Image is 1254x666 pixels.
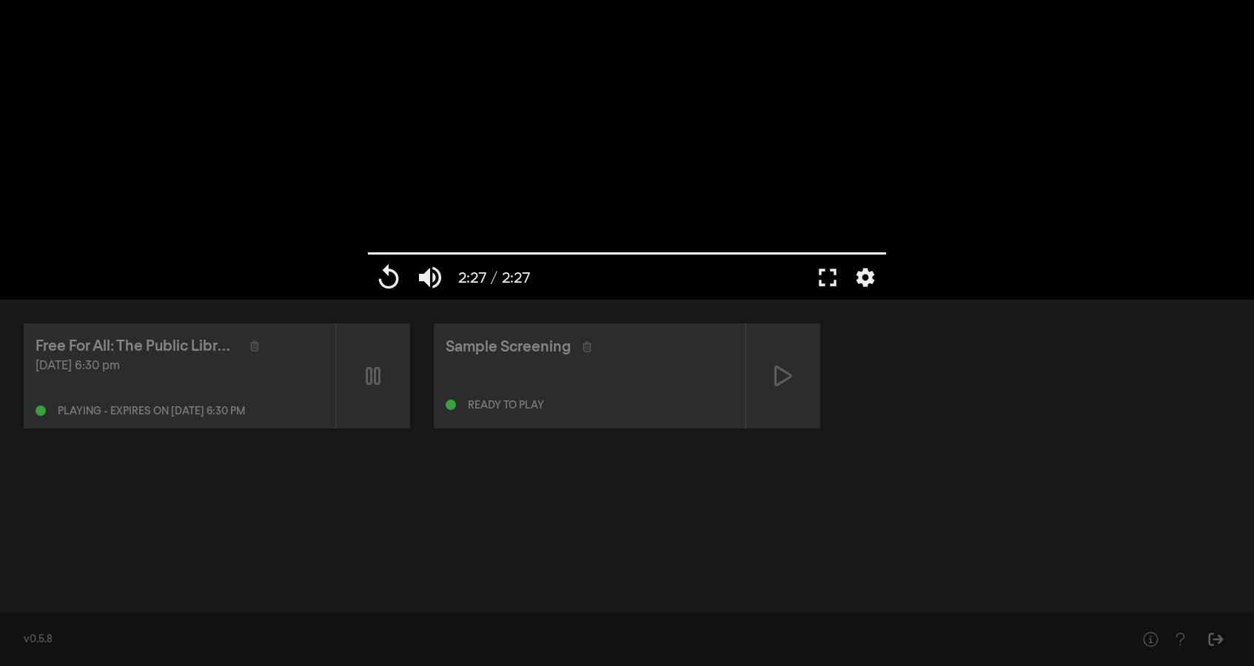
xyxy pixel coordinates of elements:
[1201,625,1230,654] button: Sign Out
[468,400,544,411] div: Ready to play
[409,255,451,300] button: Mute
[807,255,848,300] button: Full screen
[848,255,882,300] button: More settings
[36,357,323,375] div: [DATE] 6:30 pm
[36,335,238,357] div: Free For All: The Public Library
[24,632,1106,647] div: v0.5.8
[446,336,571,358] div: Sample Screening
[1165,625,1195,654] button: Help
[1136,625,1165,654] button: Help
[451,255,537,300] button: 2:27 / 2:27
[368,255,409,300] button: Replay
[58,406,245,417] div: Playing - expires on [DATE] 6:30 pm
